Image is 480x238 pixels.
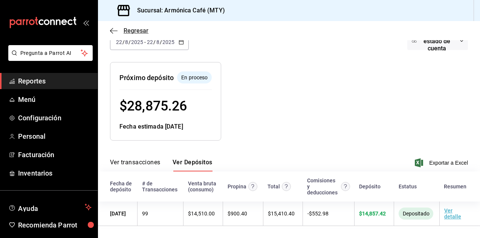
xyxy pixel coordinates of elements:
a: Pregunta a Parrot AI [5,55,93,62]
span: Ayuda [18,203,82,212]
input: ---- [162,39,175,45]
div: El monto ha sido enviado a tu cuenta bancaria. Puede tardar en verse reflejado, según la entidad ... [399,208,433,220]
td: 99 [138,202,183,226]
button: open_drawer_menu [83,20,89,26]
div: Fecha estimada [DATE] [119,122,212,131]
div: Estatus [399,183,417,189]
span: $ 28,875.26 [119,98,187,114]
span: Reportes [18,76,92,86]
span: Recomienda Parrot [18,220,92,230]
span: $ 15,410.40 [268,211,295,217]
input: -- [116,39,122,45]
button: Pregunta a Parrot AI [8,45,93,61]
span: Depositado [400,211,433,217]
div: Propina [228,183,246,189]
svg: Contempla comisión de ventas y propinas, IVA, cancelaciones y devoluciones. [341,182,350,191]
div: Total [268,183,280,189]
span: Menú [18,94,92,105]
span: En proceso [178,74,211,82]
span: / [153,39,156,45]
span: Inventarios [18,168,92,178]
span: Facturación [18,150,92,160]
span: / [128,39,131,45]
a: Ver detalle [444,208,461,220]
div: Próximo depósito [119,73,174,83]
span: - $ 552.98 [307,211,329,217]
button: Exportar a Excel [416,158,468,167]
span: / [122,39,125,45]
span: $ 900.40 [228,211,247,217]
input: -- [125,39,128,45]
span: Regresar [124,27,148,34]
div: Resumen [444,183,466,189]
span: Pregunta a Parrot AI [20,49,81,57]
div: Venta bruta (consumo) [188,180,219,193]
svg: Este monto equivale al total de la venta más otros abonos antes de aplicar comisión e IVA. [282,182,291,191]
button: Regresar [110,27,148,34]
span: - [144,39,146,45]
span: $ 14,857.42 [359,211,386,217]
span: $ 14,510.00 [188,211,215,217]
input: -- [156,39,160,45]
div: navigation tabs [110,159,212,171]
button: Ver transacciones [110,159,161,171]
span: Configuración [18,113,92,123]
td: [DATE] [98,202,138,226]
span: Personal [18,131,92,141]
h3: Sucursal: Armónica Café (MTY) [131,6,225,15]
input: ---- [131,39,144,45]
div: Fecha de depósito [110,180,133,193]
button: Ver Depósitos [173,159,212,171]
svg: Las propinas mostradas excluyen toda configuración de retención. [248,182,257,191]
div: Depósito [359,183,381,189]
div: # de Transacciones [142,180,179,193]
span: / [160,39,162,45]
input: -- [147,39,153,45]
div: El depósito aún no se ha enviado a tu cuenta bancaria. [177,71,212,83]
span: Descargar estado de cuenta [417,30,457,52]
div: Comisiones y deducciones [307,177,339,196]
button: Descargar estado de cuenta [407,32,468,50]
